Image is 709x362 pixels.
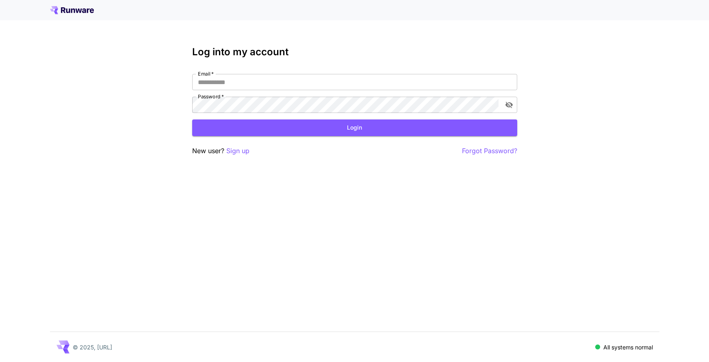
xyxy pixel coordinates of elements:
[502,98,516,112] button: toggle password visibility
[192,146,249,156] p: New user?
[226,146,249,156] button: Sign up
[192,119,517,136] button: Login
[198,70,214,77] label: Email
[603,343,653,351] p: All systems normal
[192,46,517,58] h3: Log into my account
[462,146,517,156] button: Forgot Password?
[73,343,112,351] p: © 2025, [URL]
[198,93,224,100] label: Password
